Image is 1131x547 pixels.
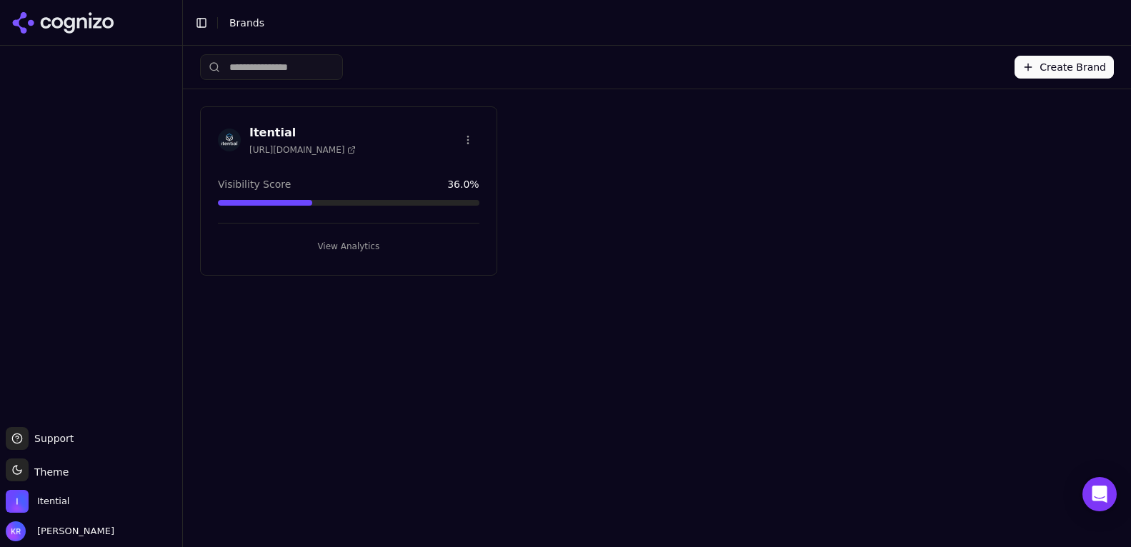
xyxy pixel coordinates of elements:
[6,521,114,541] button: Open user button
[447,177,479,191] span: 36.0 %
[218,177,291,191] span: Visibility Score
[229,17,264,29] span: Brands
[1015,56,1114,79] button: Create Brand
[6,490,29,513] img: Itential
[29,431,74,446] span: Support
[6,490,69,513] button: Open organization switcher
[218,235,479,258] button: View Analytics
[37,495,69,508] span: Itential
[29,466,69,478] span: Theme
[229,16,1091,30] nav: breadcrumb
[249,144,356,156] span: [URL][DOMAIN_NAME]
[1082,477,1117,511] div: Open Intercom Messenger
[31,525,114,538] span: [PERSON_NAME]
[6,521,26,541] img: Kristen Rachels
[218,129,241,151] img: Itential
[249,124,356,141] h3: Itential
